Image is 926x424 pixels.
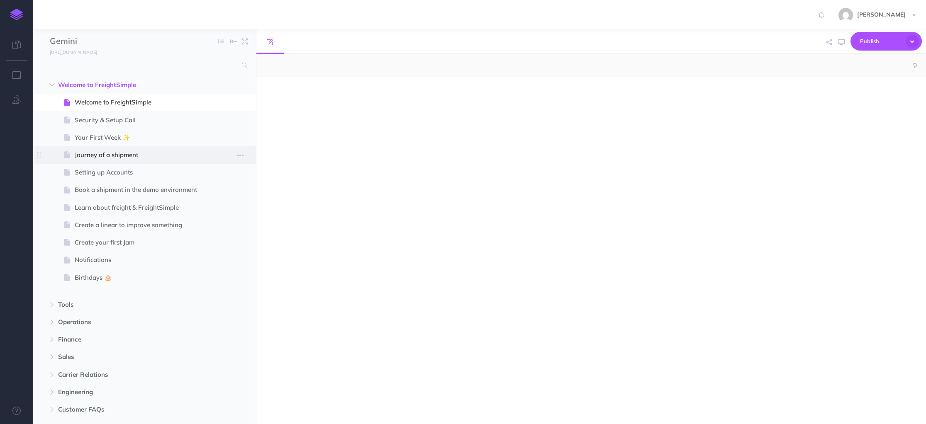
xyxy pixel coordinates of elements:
[58,370,196,380] span: Carrier Relations
[75,185,206,195] span: Book a shipment in the demo environment
[33,48,105,56] a: [URL][DOMAIN_NAME]
[58,317,196,327] span: Operations
[75,133,206,143] span: Your First Week ✨
[853,11,910,18] span: [PERSON_NAME]
[58,334,196,344] span: Finance
[75,203,206,213] span: Learn about freight & FreightSimple
[58,387,196,397] span: Engineering
[860,35,902,48] span: Publish
[75,255,206,265] span: Notifications
[58,405,196,414] span: Customer FAQs
[50,49,97,55] small: [URL][DOMAIN_NAME]
[838,8,853,22] img: bd6a5cd5cd887f5f1400e9790900d9b3.jpg
[50,35,147,48] input: Documentation Name
[75,237,206,247] span: Create your first Jam
[58,300,196,310] span: Tools
[58,352,196,362] span: Sales
[58,80,196,90] span: Welcome to FreightSimple
[75,97,206,107] span: Welcome to FreightSimple
[850,32,922,51] button: Publish
[75,167,206,177] span: Setting up Accounts
[75,115,206,125] span: Security & Setup Call
[10,9,23,20] img: logo-mark.svg
[75,150,206,160] span: Journey of a shipment
[75,273,206,283] span: Birthdays 🎂
[50,58,237,73] input: Search
[75,220,206,230] span: Create a linear to improve something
